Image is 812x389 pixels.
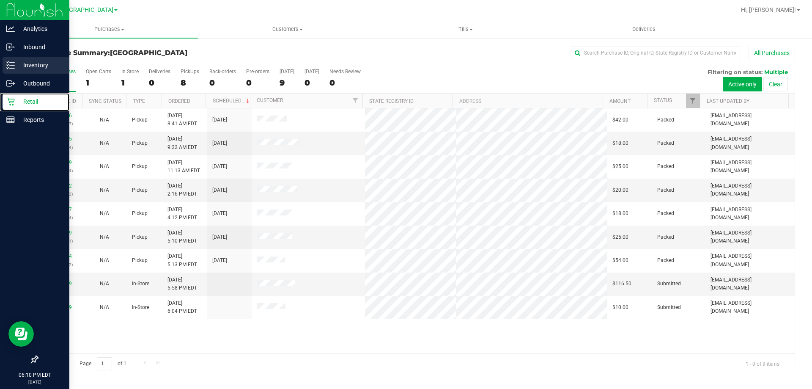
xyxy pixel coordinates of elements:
[710,159,790,175] span: [EMAIL_ADDRESS][DOMAIN_NAME]
[149,69,170,74] div: Deliveries
[710,299,790,315] span: [EMAIL_ADDRESS][DOMAIN_NAME]
[15,115,66,125] p: Reports
[708,69,763,75] span: Filtering on status:
[710,252,790,268] span: [EMAIL_ADDRESS][DOMAIN_NAME]
[612,210,628,218] span: $18.00
[100,187,109,193] span: Not Applicable
[121,69,139,74] div: In Store
[132,233,148,241] span: Pickup
[132,280,149,288] span: In-Store
[167,206,197,222] span: [DATE] 4:12 PM EDT
[657,303,681,312] span: Submitted
[132,116,148,124] span: Pickup
[739,357,786,370] span: 1 - 9 of 9 items
[657,257,674,265] span: Packed
[48,304,72,310] a: 11996169
[48,183,72,189] a: 11994372
[710,135,790,151] span: [EMAIL_ADDRESS][DOMAIN_NAME]
[15,78,66,88] p: Outbound
[654,97,672,103] a: Status
[657,139,674,147] span: Packed
[710,206,790,222] span: [EMAIL_ADDRESS][DOMAIN_NAME]
[4,371,66,379] p: 06:10 PM EDT
[329,69,361,74] div: Needs Review
[612,303,628,312] span: $10.00
[100,233,109,241] button: N/A
[100,280,109,288] button: N/A
[612,257,628,265] span: $54.00
[280,78,294,88] div: 9
[6,97,15,106] inline-svg: Retail
[37,49,290,57] h3: Purchase Summary:
[8,321,34,347] iframe: Resource center
[100,210,109,218] button: N/A
[167,159,200,175] span: [DATE] 11:13 AM EDT
[48,281,72,287] a: 11996129
[4,379,66,385] p: [DATE]
[97,357,112,370] input: 1
[121,78,139,88] div: 1
[612,280,631,288] span: $116.50
[6,61,15,69] inline-svg: Inventory
[181,69,199,74] div: PickUps
[100,281,109,287] span: Not Applicable
[621,25,667,33] span: Deliveries
[6,43,15,51] inline-svg: Inbound
[6,116,15,124] inline-svg: Reports
[763,77,788,91] button: Clear
[168,98,190,104] a: Ordered
[710,182,790,198] span: [EMAIL_ADDRESS][DOMAIN_NAME]
[100,304,109,310] span: Not Applicable
[100,303,109,312] button: N/A
[348,94,362,108] a: Filter
[199,25,376,33] span: Customers
[657,280,681,288] span: Submitted
[15,97,66,107] p: Retail
[212,233,227,241] span: [DATE]
[15,24,66,34] p: Analytics
[100,163,109,169] span: Not Applicable
[657,116,674,124] span: Packed
[132,257,148,265] span: Pickup
[100,117,109,123] span: Not Applicable
[132,210,148,218] span: Pickup
[612,233,628,241] span: $25.00
[723,77,762,91] button: Active only
[55,6,113,14] span: [GEOGRAPHIC_DATA]
[15,42,66,52] p: Inbound
[710,276,790,292] span: [EMAIL_ADDRESS][DOMAIN_NAME]
[212,257,227,265] span: [DATE]
[167,299,197,315] span: [DATE] 6:04 PM EDT
[167,252,197,268] span: [DATE] 5:13 PM EDT
[6,79,15,88] inline-svg: Outbound
[100,257,109,263] span: Not Applicable
[209,78,236,88] div: 0
[686,94,700,108] a: Filter
[100,139,109,147] button: N/A
[657,233,674,241] span: Packed
[710,112,790,128] span: [EMAIL_ADDRESS][DOMAIN_NAME]
[48,136,72,142] a: 11992395
[377,25,554,33] span: Tills
[657,186,674,194] span: Packed
[369,98,414,104] a: State Registry ID
[741,6,796,13] span: Hi, [PERSON_NAME]!
[48,230,72,236] a: 11995739
[6,25,15,33] inline-svg: Analytics
[20,25,198,33] span: Purchases
[453,94,603,108] th: Address
[100,186,109,194] button: N/A
[612,139,628,147] span: $18.00
[555,20,733,38] a: Deliveries
[132,163,148,171] span: Pickup
[657,163,674,171] span: Packed
[280,69,294,74] div: [DATE]
[376,20,554,38] a: Tills
[181,78,199,88] div: 8
[246,69,269,74] div: Pre-orders
[571,47,740,59] input: Search Purchase ID, Original ID, State Registry ID or Customer Name...
[246,78,269,88] div: 0
[100,210,109,216] span: Not Applicable
[48,207,72,212] a: 11995307
[212,186,227,194] span: [DATE]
